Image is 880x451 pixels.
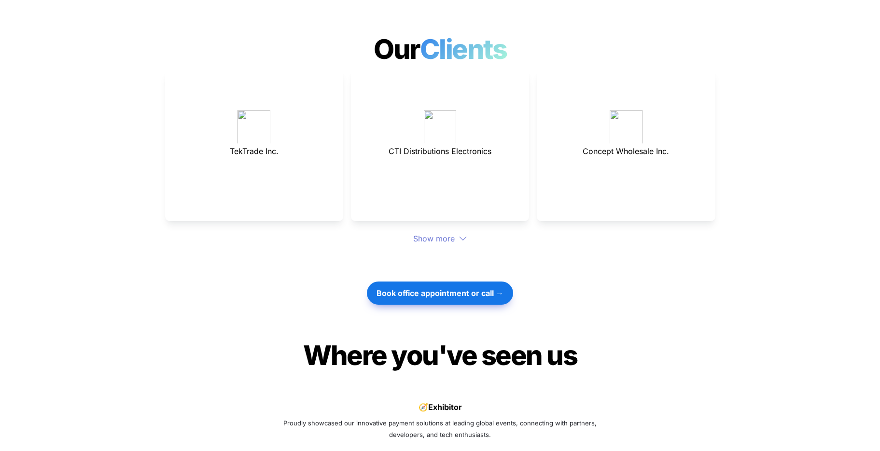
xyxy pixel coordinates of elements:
span: TekTrade Inc. [230,146,279,156]
strong: Exhibitor [428,402,462,412]
button: Book office appointment or call → [367,282,513,305]
span: Where you've seen us [303,339,577,372]
span: 🧭 [419,402,428,412]
span: Join 1000+ happy startups that use Cardy [346,383,534,395]
span: Our [374,33,420,66]
a: Book office appointment or call → [367,277,513,310]
span: CTI Distributions Electronics [389,146,491,156]
div: Show more [165,233,715,244]
span: Clients [420,33,512,66]
strong: Book office appointment or call → [377,288,503,298]
span: Proudly showcased our innovative payment solutions at leading global events, connecting with part... [283,419,599,438]
span: Concept Wholesale Inc. [583,146,669,156]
